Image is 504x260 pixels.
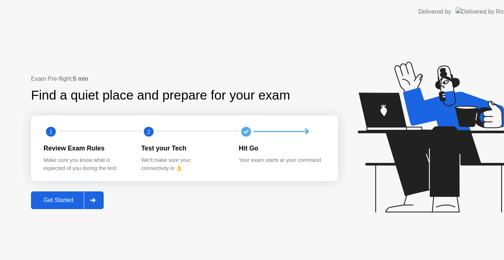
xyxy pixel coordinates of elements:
[31,191,104,209] button: Get Started
[31,86,291,105] div: Find a quiet place and prepare for your exam
[141,143,227,153] div: Test your Tech
[239,143,325,153] div: Hit Go
[49,128,52,135] text: 1
[44,143,130,153] div: Review Exam Rules
[73,76,89,82] b: 5 min
[33,197,84,204] div: Get Started
[141,156,227,172] div: We’ll make sure your connectivity is 👌
[147,128,150,135] text: 2
[239,156,325,164] div: Your exam starts at your command
[31,74,338,83] div: Exam Pre-flight:
[44,156,130,172] div: Make sure you know what is expected of you during the test.
[418,7,451,16] div: Delivered by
